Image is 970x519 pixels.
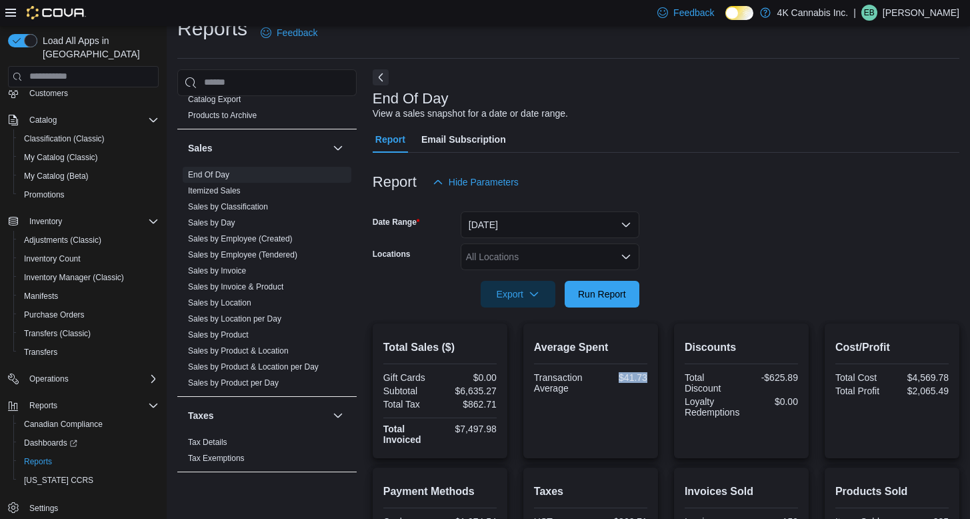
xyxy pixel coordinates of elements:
span: Sales by Product per Day [188,378,279,388]
label: Date Range [373,217,420,227]
div: $0.00 [443,372,497,383]
span: Products to Archive [188,110,257,121]
h3: Sales [188,141,213,155]
span: Report [375,126,405,153]
div: Sales [177,167,357,396]
span: Reports [24,398,159,414]
span: Operations [24,371,159,387]
span: Dashboards [24,438,77,448]
h2: Payment Methods [383,484,497,500]
h2: Discounts [685,340,798,356]
a: Tax Details [188,438,227,447]
a: Itemized Sales [188,186,241,195]
a: Dashboards [13,434,164,452]
span: Dashboards [19,435,159,451]
p: | [853,5,856,21]
button: Operations [24,371,74,387]
span: My Catalog (Beta) [19,168,159,184]
button: Inventory [3,212,164,231]
span: Operations [29,374,69,384]
button: Open list of options [621,251,631,262]
span: Reports [24,456,52,467]
button: Hide Parameters [427,169,524,195]
div: View a sales snapshot for a date or date range. [373,107,568,121]
span: Adjustments (Classic) [24,235,101,245]
div: $6,635.27 [443,386,497,396]
div: $41.73 [593,372,647,383]
span: Promotions [24,189,65,200]
button: Catalog [3,111,164,129]
span: Run Report [578,288,626,301]
div: Eric Bayne [861,5,877,21]
p: [PERSON_NAME] [883,5,959,21]
span: Catalog [29,115,57,125]
a: Feedback [255,19,323,46]
h3: Report [373,174,417,190]
button: Reports [24,398,63,414]
h2: Average Spent [534,340,647,356]
div: Transaction Average [534,372,588,394]
h2: Taxes [534,484,647,500]
span: My Catalog (Classic) [19,149,159,165]
span: Transfers [19,344,159,360]
a: Sales by Day [188,218,235,227]
p: 4K Cannabis Inc. [777,5,849,21]
div: $0.00 [745,396,798,407]
button: [US_STATE] CCRS [13,471,164,490]
a: Reports [19,454,57,470]
a: Sales by Product per Day [188,378,279,388]
span: Sales by Classification [188,201,268,212]
a: My Catalog (Classic) [19,149,103,165]
span: Inventory Count [24,253,81,264]
span: My Catalog (Beta) [24,171,89,181]
span: Sales by Day [188,217,235,228]
h2: Products Sold [835,484,949,500]
a: [US_STATE] CCRS [19,472,99,488]
h3: End Of Day [373,91,449,107]
span: Washington CCRS [19,472,159,488]
a: Sales by Location per Day [188,314,281,324]
a: Manifests [19,288,63,304]
a: Purchase Orders [19,307,90,323]
button: Inventory Manager (Classic) [13,268,164,287]
span: Purchase Orders [24,310,85,320]
a: Classification (Classic) [19,131,110,147]
span: Inventory [24,213,159,229]
div: Total Tax [383,399,437,410]
h3: Taxes [188,409,214,422]
span: Reports [19,454,159,470]
div: Taxes [177,434,357,472]
span: Sales by Invoice [188,266,246,276]
a: Inventory Manager (Classic) [19,270,129,286]
button: Taxes [330,408,346,424]
div: Loyalty Redemptions [685,396,740,418]
a: Transfers [19,344,63,360]
label: Locations [373,249,411,259]
span: Canadian Compliance [24,419,103,430]
div: Total Discount [685,372,739,394]
span: Canadian Compliance [19,416,159,432]
h2: Invoices Sold [685,484,798,500]
a: Tax Exemptions [188,454,245,463]
a: Dashboards [19,435,83,451]
span: Inventory Manager (Classic) [24,272,124,283]
div: Total Profit [835,386,889,396]
span: Sales by Product & Location per Day [188,362,319,372]
button: Operations [3,370,164,388]
button: My Catalog (Beta) [13,167,164,185]
a: Sales by Location [188,298,251,308]
span: Settings [29,503,58,514]
span: Transfers (Classic) [24,328,91,339]
span: Sales by Employee (Tendered) [188,249,297,260]
span: Reports [29,400,57,411]
div: Products [177,91,357,129]
span: Sales by Invoice & Product [188,282,283,292]
a: Canadian Compliance [19,416,108,432]
a: End Of Day [188,170,229,179]
span: Customers [29,88,68,99]
a: Sales by Product & Location [188,346,289,356]
div: $7,497.98 [443,424,497,434]
button: Inventory Count [13,249,164,268]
